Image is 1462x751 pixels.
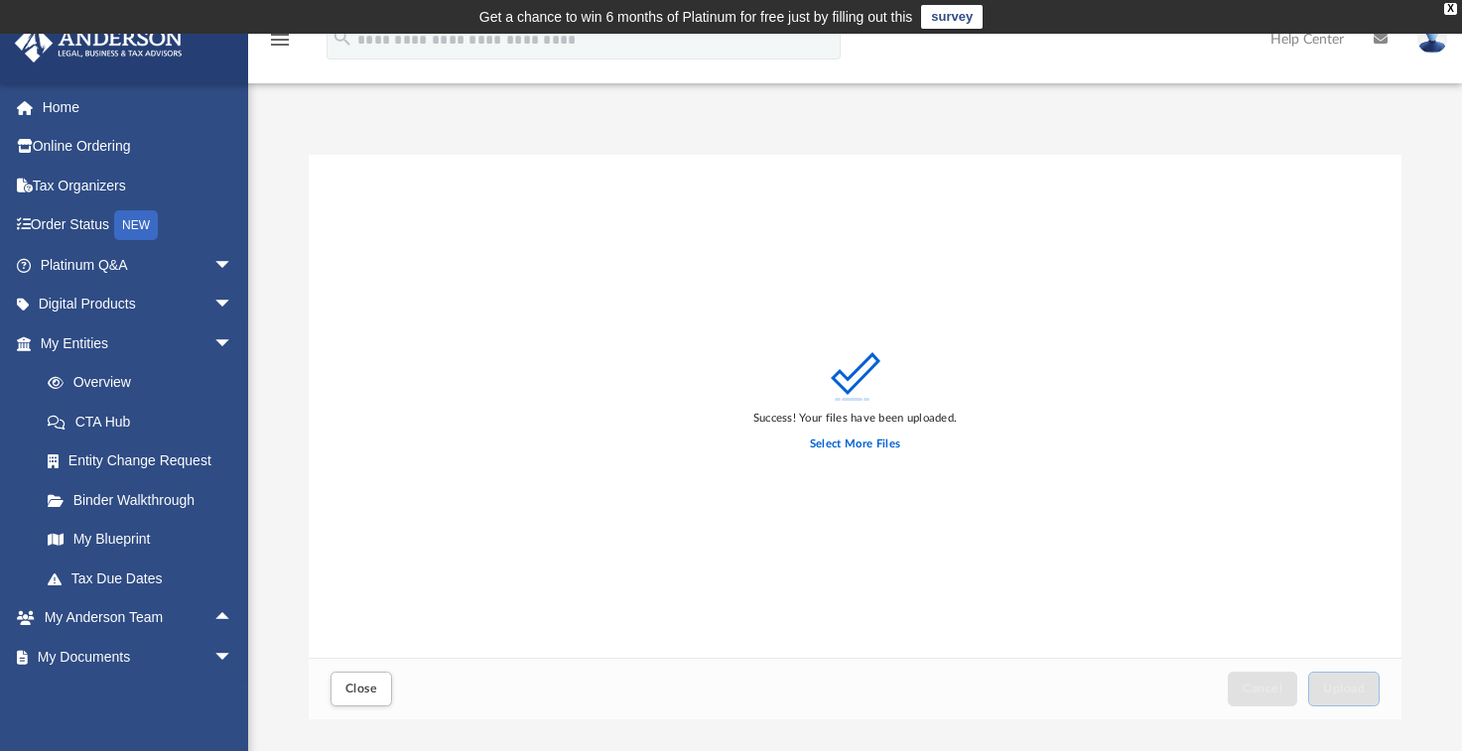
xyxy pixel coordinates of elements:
[1228,672,1297,706] button: Cancel
[14,87,263,127] a: Home
[14,127,263,167] a: Online Ordering
[14,637,253,677] a: My Documentsarrow_drop_down
[14,323,263,363] a: My Entitiesarrow_drop_down
[14,598,253,638] a: My Anderson Teamarrow_drop_up
[309,155,1401,719] div: Upload
[331,672,392,706] button: Close
[14,166,263,205] a: Tax Organizers
[114,210,158,240] div: NEW
[14,245,263,285] a: Platinum Q&Aarrow_drop_down
[921,5,983,29] a: survey
[309,155,1401,659] div: grid
[479,5,913,29] div: Get a chance to win 6 months of Platinum for free just by filling out this
[213,637,253,678] span: arrow_drop_down
[213,285,253,325] span: arrow_drop_down
[268,28,292,52] i: menu
[14,285,263,324] a: Digital Productsarrow_drop_down
[345,683,377,694] span: Close
[28,559,263,598] a: Tax Due Dates
[14,205,263,246] a: Order StatusNEW
[1417,25,1447,54] img: User Pic
[28,363,263,403] a: Overview
[753,410,957,428] div: Success! Your files have been uploaded.
[810,436,900,453] label: Select More Files
[28,520,253,560] a: My Blueprint
[28,402,263,441] a: CTA Hub
[332,27,353,49] i: search
[28,441,263,481] a: Entity Change Request
[28,677,243,716] a: Box
[1444,3,1457,15] div: close
[9,24,189,63] img: Anderson Advisors Platinum Portal
[213,598,253,639] span: arrow_drop_up
[28,480,263,520] a: Binder Walkthrough
[213,245,253,286] span: arrow_drop_down
[268,38,292,52] a: menu
[1243,683,1282,694] span: Cancel
[213,323,253,364] span: arrow_drop_down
